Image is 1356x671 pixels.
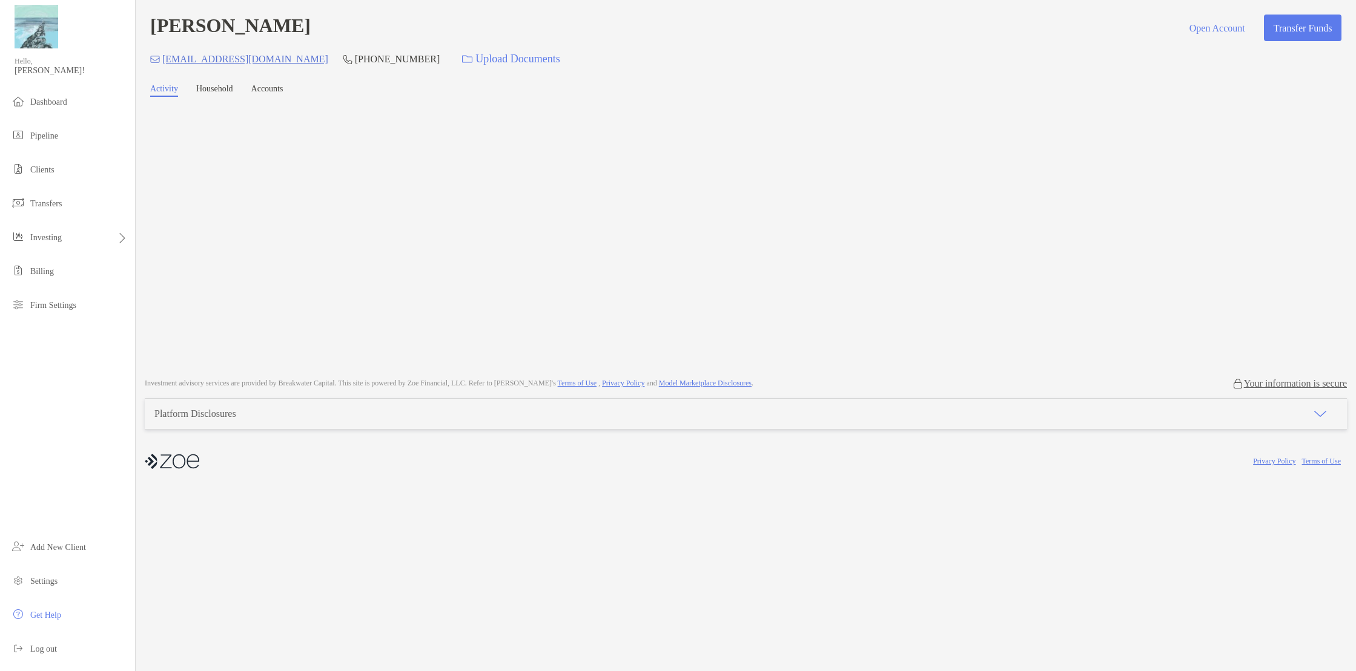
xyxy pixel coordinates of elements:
span: Get Help [30,610,61,620]
span: Dashboard [30,97,67,106]
img: add_new_client icon [11,539,25,554]
span: Pipeline [30,131,58,140]
img: logout icon [11,641,25,655]
p: Investment advisory services are provided by Breakwater Capital . This site is powered by Zoe Fin... [145,379,753,388]
span: Investing [30,233,62,242]
img: investing icon [11,229,25,244]
span: Log out [30,644,57,653]
span: Settings [30,577,58,586]
img: company logo [145,448,199,475]
img: pipeline icon [11,128,25,142]
button: Open Account [1180,15,1254,41]
p: [EMAIL_ADDRESS][DOMAIN_NAME] [162,51,328,67]
img: icon arrow [1313,407,1328,421]
p: Your information is secure [1244,378,1347,389]
span: Billing [30,267,54,276]
p: [PHONE_NUMBER] [355,51,440,67]
span: [PERSON_NAME]! [15,66,128,76]
a: Accounts [251,84,283,97]
img: get-help icon [11,607,25,621]
span: Transfers [30,199,62,208]
button: Transfer Funds [1264,15,1341,41]
span: Firm Settings [30,301,76,310]
img: clients icon [11,162,25,176]
a: Privacy Policy [1253,457,1295,465]
h4: [PERSON_NAME] [150,15,311,41]
a: Household [196,84,233,97]
img: settings icon [11,573,25,588]
a: Privacy Policy [602,379,644,387]
img: transfers icon [11,195,25,210]
img: button icon [462,55,472,64]
img: dashboard icon [11,94,25,108]
img: Email Icon [150,56,160,63]
a: Terms of Use [1302,457,1341,465]
a: Model Marketplace Disclosures [659,379,752,387]
span: Add New Client [30,543,86,552]
a: Terms of Use [558,379,597,387]
img: Phone Icon [343,54,352,64]
img: billing icon [11,263,25,278]
a: Activity [150,84,178,97]
img: Zoe Logo [15,5,58,48]
div: Platform Disclosures [154,408,236,419]
a: Upload Documents [454,46,567,72]
span: Clients [30,165,55,174]
img: firm-settings icon [11,297,25,312]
